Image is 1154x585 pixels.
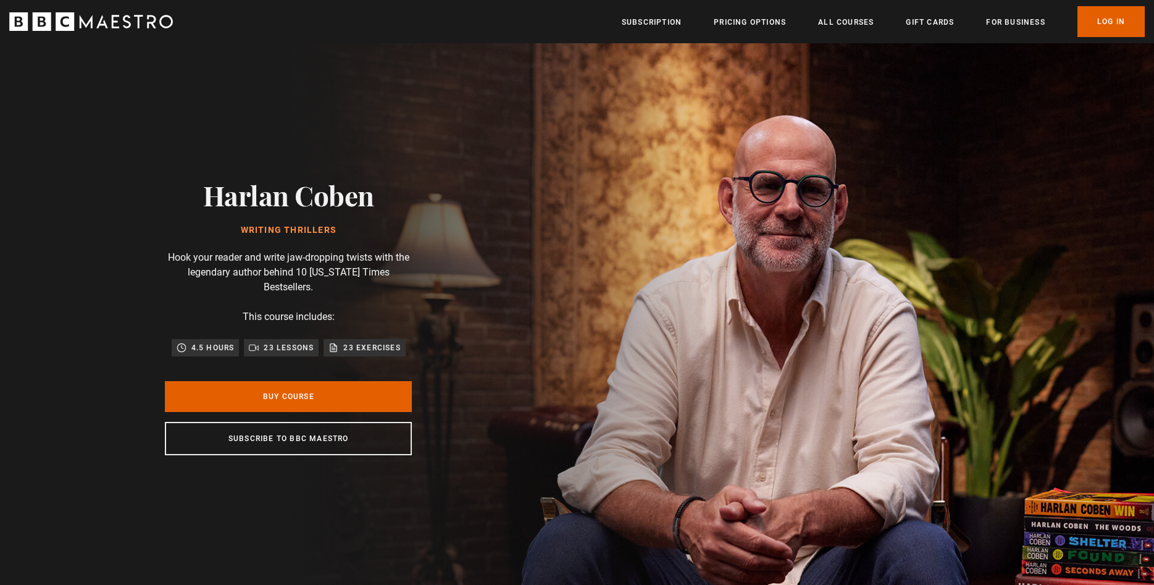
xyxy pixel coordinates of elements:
[191,342,235,354] p: 4.5 hours
[264,342,314,354] p: 23 lessons
[622,16,682,28] a: Subscription
[203,225,374,235] h1: Writing Thrillers
[1077,6,1145,37] a: Log In
[986,16,1045,28] a: For business
[714,16,786,28] a: Pricing Options
[203,179,374,211] h2: Harlan Coben
[343,342,400,354] p: 23 exercises
[165,381,412,412] a: Buy Course
[818,16,874,28] a: All Courses
[165,250,412,295] p: Hook your reader and write jaw-dropping twists with the legendary author behind 10 [US_STATE] Tim...
[622,6,1145,37] nav: Primary
[9,12,173,31] svg: BBC Maestro
[165,422,412,455] a: Subscribe to BBC Maestro
[243,309,335,324] p: This course includes:
[906,16,954,28] a: Gift Cards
